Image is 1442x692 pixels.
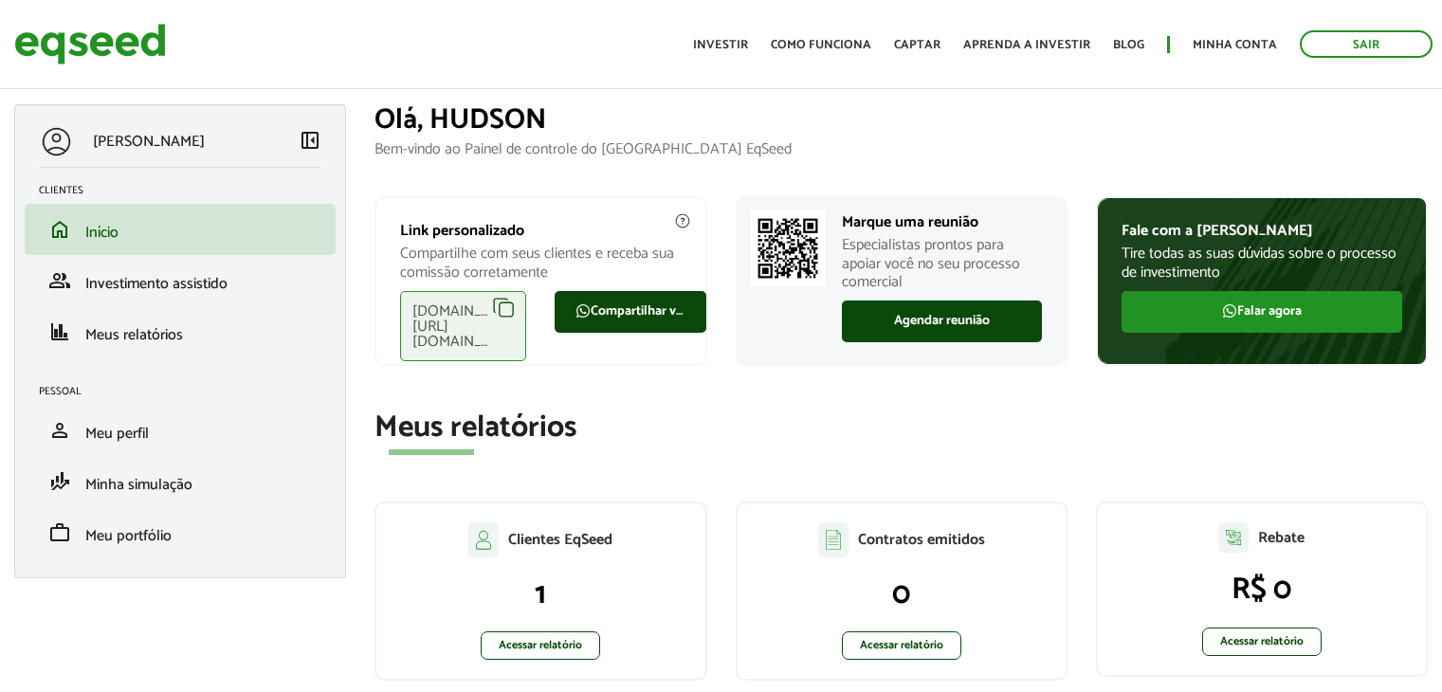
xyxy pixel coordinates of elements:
a: Blog [1113,39,1144,51]
a: groupInvestimento assistido [39,269,321,292]
span: Meu perfil [85,421,149,446]
h2: Pessoal [39,386,336,397]
div: [DOMAIN_NAME][URL][DOMAIN_NAME] [400,291,526,361]
p: 1 [395,576,685,612]
p: Compartilhe com seus clientes e receba sua comissão corretamente [400,245,681,281]
a: Aprenda a investir [963,39,1090,51]
img: agent-contratos.svg [818,522,849,557]
a: Acessar relatório [842,631,961,660]
span: left_panel_close [299,129,321,152]
a: Acessar relatório [481,631,600,660]
img: agent-relatorio.svg [1218,522,1249,553]
span: person [48,419,71,442]
img: agent-meulink-info2.svg [674,212,691,229]
p: Bem-vindo ao Painel de controle do [GEOGRAPHIC_DATA] EqSeed [374,140,1428,158]
a: Minha conta [1193,39,1277,51]
a: Como funciona [771,39,871,51]
a: Investir [693,39,748,51]
p: R$ 0 [1117,572,1407,608]
p: Marque uma reunião [842,213,1042,231]
p: Clientes EqSeed [508,531,612,549]
li: Meu portfólio [25,507,336,558]
p: Fale com a [PERSON_NAME] [1122,222,1402,240]
li: Meus relatórios [25,306,336,357]
a: Acessar relatório [1202,628,1322,656]
h2: Clientes [39,185,336,196]
span: Minha simulação [85,472,192,498]
span: Início [85,220,119,246]
p: Link personalizado [400,222,681,240]
a: Captar [894,39,940,51]
li: Início [25,204,336,255]
li: Investimento assistido [25,255,336,306]
img: Marcar reunião com consultor [750,210,826,286]
p: Especialistas prontos para apoiar você no seu processo comercial [842,236,1042,291]
p: Rebate [1258,529,1305,547]
h2: Meus relatórios [374,411,1428,445]
a: Colapsar menu [299,129,321,155]
a: Compartilhar via WhatsApp [555,291,706,333]
span: group [48,269,71,292]
a: financeMeus relatórios [39,320,321,343]
img: FaWhatsapp.svg [575,303,591,319]
a: finance_modeMinha simulação [39,470,321,493]
a: Falar agora [1122,291,1402,333]
img: agent-clientes.svg [468,522,499,556]
a: workMeu portfólio [39,521,321,544]
span: Meus relatórios [85,322,183,348]
li: Meu perfil [25,405,336,456]
img: EqSeed [14,19,166,69]
h1: Olá, HUDSON [374,104,1428,136]
span: work [48,521,71,544]
p: Contratos emitidos [858,531,985,549]
a: Agendar reunião [842,300,1042,342]
p: [PERSON_NAME] [93,133,205,151]
span: Meu portfólio [85,523,172,549]
p: 0 [757,576,1047,612]
a: homeInício [39,218,321,241]
li: Minha simulação [25,456,336,507]
img: FaWhatsapp.svg [1222,303,1237,319]
a: personMeu perfil [39,419,321,442]
span: Investimento assistido [85,271,228,297]
span: finance [48,320,71,343]
span: finance_mode [48,470,71,493]
a: Sair [1300,30,1433,58]
p: Tire todas as suas dúvidas sobre o processo de investimento [1122,245,1402,281]
span: home [48,218,71,241]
